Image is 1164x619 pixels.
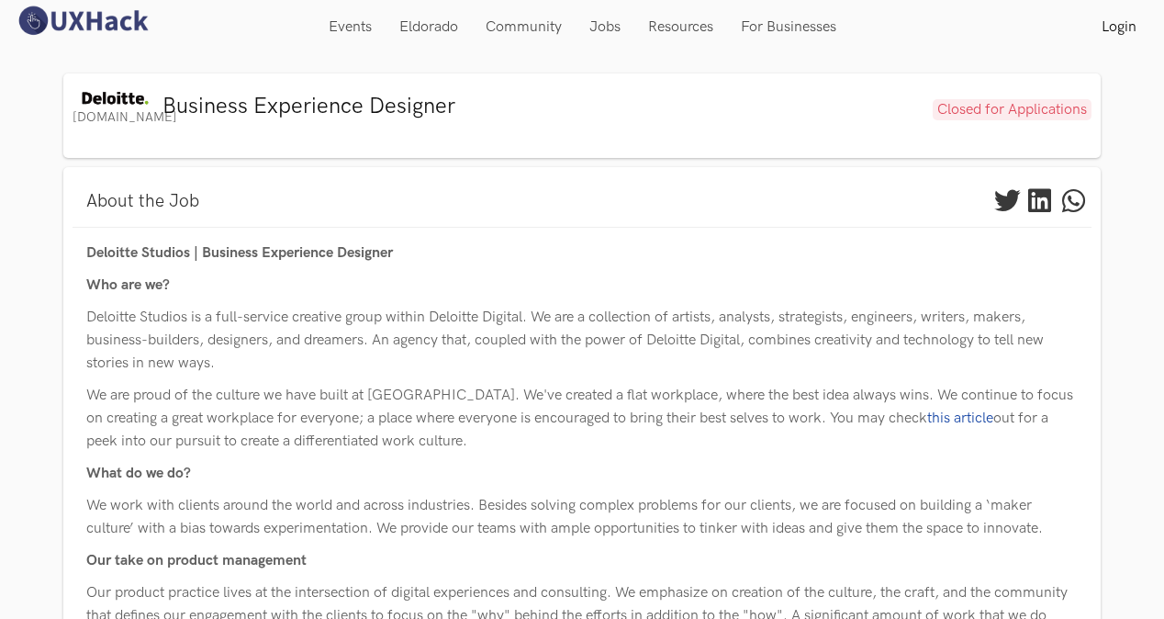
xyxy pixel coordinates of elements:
[472,9,576,45] a: Community
[86,306,1078,375] p: Deloitte Studios is a full-service creative group within Deloitte Digital. We are a collection of...
[315,9,386,45] a: Events
[73,186,213,218] a: About the Job
[576,9,634,45] a: Jobs
[86,384,1078,453] p: We are proud of the culture we have built at [GEOGRAPHIC_DATA]. We've created a flat workplace, w...
[86,494,1078,540] p: We work with clients around the world and across industries. Besides solving complex problems for...
[727,9,850,45] a: For Businesses
[86,552,307,569] b: Our take on product management
[927,410,993,427] a: this article
[14,5,151,37] img: UXHack logo
[634,9,727,45] a: Resources
[86,276,170,294] b: Who are we?
[81,91,150,106] img: Deloitte Studio logo
[162,94,663,118] h3: Business Experience Designer
[386,9,472,45] a: Eldorado
[73,109,177,125] a: [DOMAIN_NAME]
[86,244,393,262] b: Deloitte Studios | Business Experience Designer
[1088,9,1150,48] a: Login
[933,99,1091,120] span: Closed for Applications
[86,465,191,482] b: What do we do?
